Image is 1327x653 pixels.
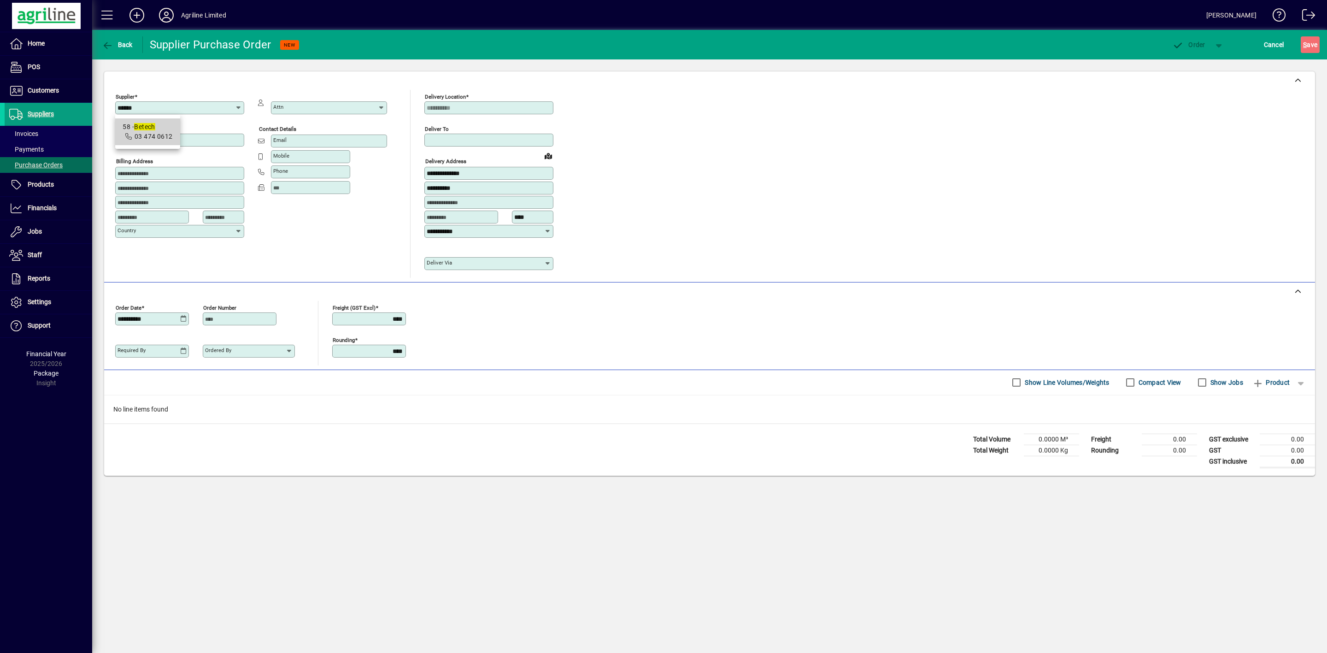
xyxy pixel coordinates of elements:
[425,126,449,132] mat-label: Deliver To
[122,7,152,24] button: Add
[1301,36,1320,53] button: Save
[1264,37,1284,52] span: Cancel
[205,347,231,353] mat-label: Ordered by
[5,220,92,243] a: Jobs
[115,118,180,145] mat-option: 58 - Betech
[28,322,51,329] span: Support
[116,304,141,311] mat-label: Order date
[28,40,45,47] span: Home
[134,123,155,130] em: Betech
[1137,378,1181,387] label: Compact View
[5,197,92,220] a: Financials
[34,370,59,377] span: Package
[28,251,42,259] span: Staff
[5,314,92,337] a: Support
[9,161,63,169] span: Purchase Orders
[1173,41,1205,48] span: Order
[284,42,295,48] span: NEW
[427,259,452,266] mat-label: Deliver via
[1204,434,1260,445] td: GST exclusive
[26,350,66,358] span: Financial Year
[117,347,146,353] mat-label: Required by
[152,7,181,24] button: Profile
[5,32,92,55] a: Home
[1142,445,1197,456] td: 0.00
[273,104,283,110] mat-label: Attn
[1209,378,1243,387] label: Show Jobs
[1142,434,1197,445] td: 0.00
[5,291,92,314] a: Settings
[5,141,92,157] a: Payments
[5,244,92,267] a: Staff
[273,153,289,159] mat-label: Mobile
[5,56,92,79] a: POS
[273,168,288,174] mat-label: Phone
[1204,456,1260,467] td: GST inclusive
[5,267,92,290] a: Reports
[28,110,54,118] span: Suppliers
[1086,434,1142,445] td: Freight
[1168,36,1210,53] button: Order
[203,304,236,311] mat-label: Order number
[1262,36,1286,53] button: Cancel
[425,94,466,100] mat-label: Delivery Location
[1260,434,1315,445] td: 0.00
[1260,445,1315,456] td: 0.00
[1303,37,1317,52] span: ave
[1086,445,1142,456] td: Rounding
[5,126,92,141] a: Invoices
[333,304,376,311] mat-label: Freight (GST excl)
[5,173,92,196] a: Products
[273,137,287,143] mat-label: Email
[541,148,556,163] a: View on map
[28,228,42,235] span: Jobs
[969,434,1024,445] td: Total Volume
[1023,378,1109,387] label: Show Line Volumes/Weights
[28,275,50,282] span: Reports
[135,133,173,140] span: 03 474 0612
[92,36,143,53] app-page-header-button: Back
[969,445,1024,456] td: Total Weight
[1024,434,1079,445] td: 0.0000 M³
[116,94,135,100] mat-label: Supplier
[1303,41,1307,48] span: S
[333,336,355,343] mat-label: Rounding
[104,395,1315,424] div: No line items found
[181,8,226,23] div: Agriline Limited
[28,204,57,212] span: Financials
[9,130,38,137] span: Invoices
[28,87,59,94] span: Customers
[28,181,54,188] span: Products
[117,227,136,234] mat-label: Country
[1206,8,1257,23] div: [PERSON_NAME]
[1260,456,1315,467] td: 0.00
[150,37,271,52] div: Supplier Purchase Order
[102,41,133,48] span: Back
[5,79,92,102] a: Customers
[1024,445,1079,456] td: 0.0000 Kg
[1266,2,1286,32] a: Knowledge Base
[1204,445,1260,456] td: GST
[100,36,135,53] button: Back
[5,157,92,173] a: Purchase Orders
[123,122,172,132] div: 58 -
[1295,2,1315,32] a: Logout
[28,63,40,71] span: POS
[28,298,51,306] span: Settings
[9,146,44,153] span: Payments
